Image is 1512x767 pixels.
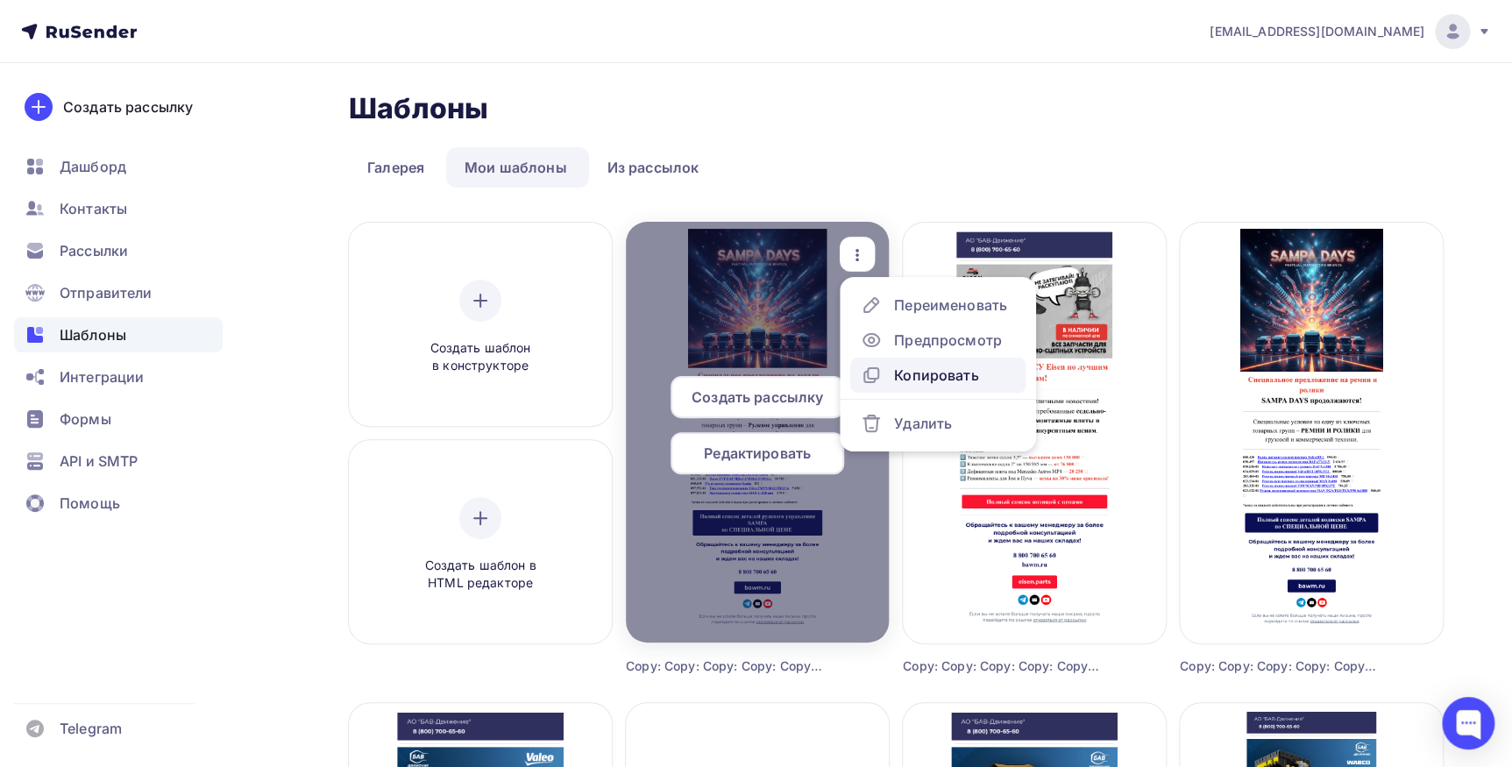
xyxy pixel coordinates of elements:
[903,657,1100,675] div: Copy: Copy: Copy: Copy: Copy: Copy: Copy: Copy: Copy: Copy: Copy: Copy: Copy: Copy: Copy: Copy: C...
[60,451,138,472] span: API и SMTP
[589,147,718,188] a: Из рассылок
[349,147,443,188] a: Галерея
[894,413,952,434] div: Удалить
[14,317,223,352] a: Шаблоны
[60,408,111,430] span: Формы
[14,233,223,268] a: Рассылки
[349,91,488,126] h2: Шаблоны
[63,96,193,117] div: Создать рассылку
[60,282,153,303] span: Отправители
[14,149,223,184] a: Дашборд
[894,365,978,386] div: Копировать
[14,275,223,310] a: Отправители
[60,718,122,739] span: Telegram
[1210,23,1424,40] span: [EMAIL_ADDRESS][DOMAIN_NAME]
[626,657,823,675] div: Copy: Copy: Copy: Copy: Copy: Copy: Copy: Copy: Copy: Copy: Copy: Copy: Copy: Copy: Copy: Copy: C...
[1210,14,1491,49] a: [EMAIL_ADDRESS][DOMAIN_NAME]
[894,295,1007,316] div: Переименовать
[60,366,144,387] span: Интеграции
[14,191,223,226] a: Контакты
[692,387,823,408] span: Создать рассылку
[60,198,127,219] span: Контакты
[446,147,586,188] a: Мои шаблоны
[60,156,126,177] span: Дашборд
[397,339,564,375] span: Создать шаблон в конструкторе
[60,324,126,345] span: Шаблоны
[14,401,223,437] a: Формы
[60,240,128,261] span: Рассылки
[1180,657,1377,675] div: Copy: Copy: Copy: Copy: Copy: Copy: Copy: Copy: Copy: Copy: Copy: Copy: Copy: Copy: Copy: Copy: C...
[704,443,811,464] span: Редактировать
[397,557,564,593] span: Создать шаблон в HTML редакторе
[60,493,120,514] span: Помощь
[894,330,1002,351] div: Предпросмотр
